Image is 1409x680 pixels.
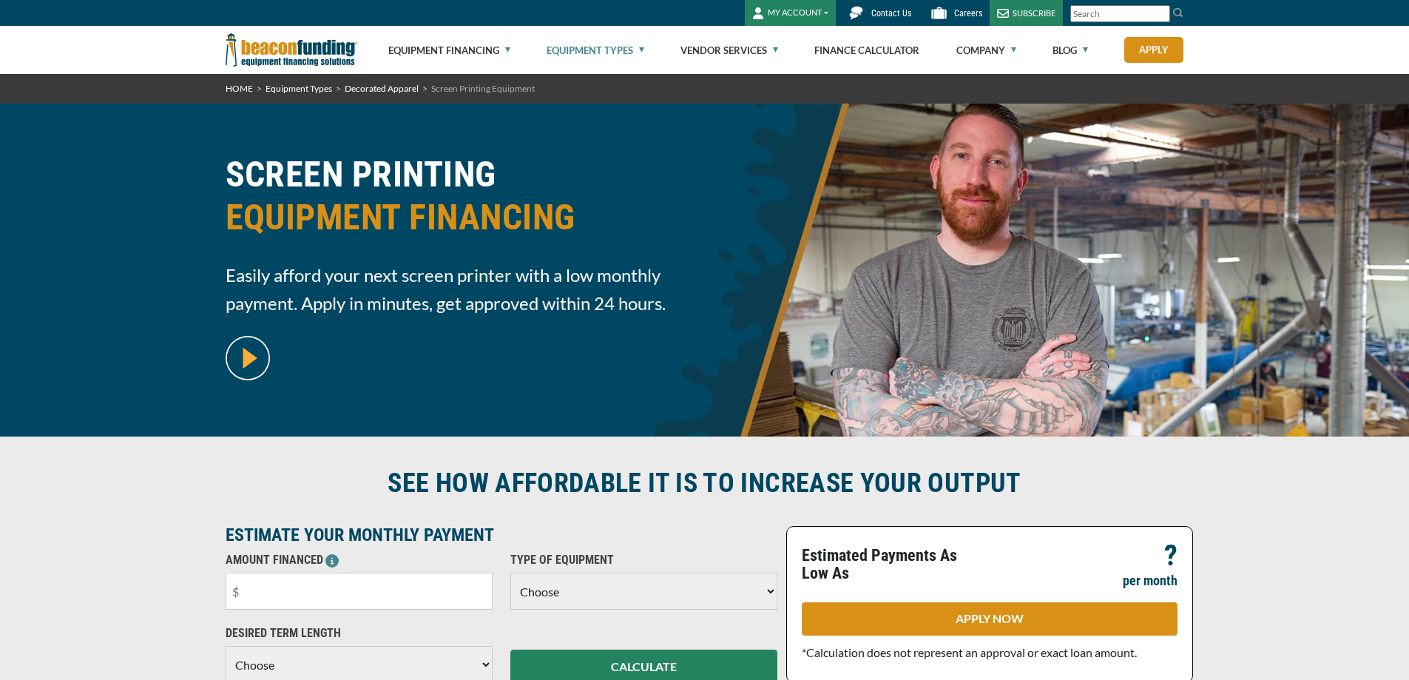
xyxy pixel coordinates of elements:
[547,27,644,74] a: Equipment Types
[226,551,493,569] p: AMOUNT FINANCED
[814,27,919,74] a: Finance Calculator
[1123,572,1177,590] p: per month
[956,27,1016,74] a: Company
[1164,547,1177,565] p: ?
[802,547,981,582] p: Estimated Payments As Low As
[226,83,253,94] a: HOME
[802,602,1177,636] a: APPLY NOW
[345,83,419,94] a: Decorated Apparel
[226,261,696,317] span: Easily afford your next screen printer with a low monthly payment. Apply in minutes, get approved...
[1172,7,1184,18] img: Search
[226,26,357,74] img: Beacon Funding Corporation logo
[1124,37,1183,63] a: Apply
[226,336,270,380] img: video modal pop-up play button
[226,466,1184,500] h2: SEE HOW AFFORDABLE IT IS TO INCREASE YOUR OUTPUT
[680,27,778,74] a: Vendor Services
[226,153,696,250] h1: SCREEN PRINTING
[226,573,493,610] input: $
[954,8,982,18] span: Careers
[510,551,777,569] p: TYPE OF EQUIPMENT
[802,645,1137,659] span: *Calculation does not represent an approval or exact loan amount.
[226,526,777,544] p: ESTIMATE YOUR MONTHLY PAYMENT
[388,27,510,74] a: Equipment Financing
[1155,8,1166,20] a: Clear search text
[226,196,696,239] span: EQUIPMENT FINANCING
[226,625,493,642] p: DESIRED TERM LENGTH
[871,8,911,18] span: Contact Us
[266,83,332,94] a: Equipment Types
[1052,27,1088,74] a: Blog
[1070,5,1170,22] input: Search
[431,83,535,94] span: Screen Printing Equipment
